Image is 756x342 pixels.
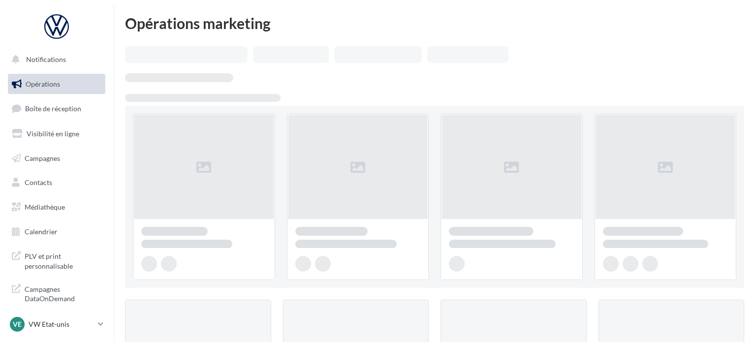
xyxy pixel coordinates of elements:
[27,129,79,138] span: Visibilité en ligne
[6,124,107,144] a: Visibilité en ligne
[25,154,60,162] span: Campagnes
[125,16,744,31] div: Opérations marketing
[6,148,107,169] a: Campagnes
[13,319,22,329] span: VE
[25,178,52,187] span: Contacts
[26,55,66,63] span: Notifications
[6,98,107,119] a: Boîte de réception
[25,227,58,236] span: Calendrier
[6,172,107,193] a: Contacts
[29,319,94,329] p: VW Etat-unis
[6,197,107,218] a: Médiathèque
[25,104,81,113] span: Boîte de réception
[6,221,107,242] a: Calendrier
[6,74,107,94] a: Opérations
[6,279,107,308] a: Campagnes DataOnDemand
[6,49,103,70] button: Notifications
[26,80,60,88] span: Opérations
[25,282,101,304] span: Campagnes DataOnDemand
[6,246,107,275] a: PLV et print personnalisable
[25,203,65,211] span: Médiathèque
[8,315,105,334] a: VE VW Etat-unis
[25,249,101,271] span: PLV et print personnalisable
